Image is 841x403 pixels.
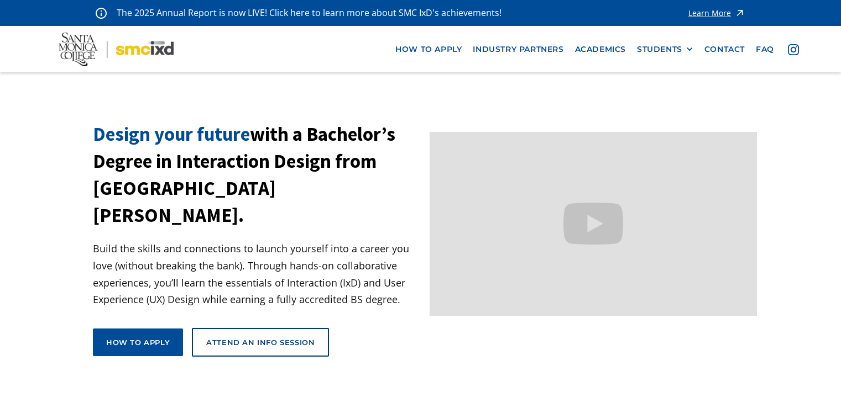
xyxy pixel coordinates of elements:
[93,240,421,307] p: Build the skills and connections to launch yourself into a career you love (without breaking the ...
[390,39,467,60] a: how to apply
[467,39,569,60] a: industry partners
[788,44,799,55] img: icon - instagram
[637,45,682,54] div: STUDENTS
[106,337,170,347] div: How to apply
[206,337,315,347] div: Attend an Info Session
[117,6,503,20] p: The 2025 Annual Report is now LIVE! Click here to learn more about SMC IxD's achievements!
[688,9,731,17] div: Learn More
[59,33,174,66] img: Santa Monica College - SMC IxD logo
[93,122,250,146] span: Design your future
[93,121,421,229] h1: with a Bachelor’s Degree in Interaction Design from [GEOGRAPHIC_DATA][PERSON_NAME].
[734,6,745,20] img: icon - arrow - alert
[688,6,745,20] a: Learn More
[96,7,107,19] img: icon - information - alert
[192,328,329,357] a: Attend an Info Session
[637,45,693,54] div: STUDENTS
[699,39,750,60] a: contact
[430,132,758,316] iframe: Design your future with a Bachelor's Degree in Interaction Design from Santa Monica College
[750,39,780,60] a: faq
[93,328,183,356] a: How to apply
[570,39,631,60] a: Academics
